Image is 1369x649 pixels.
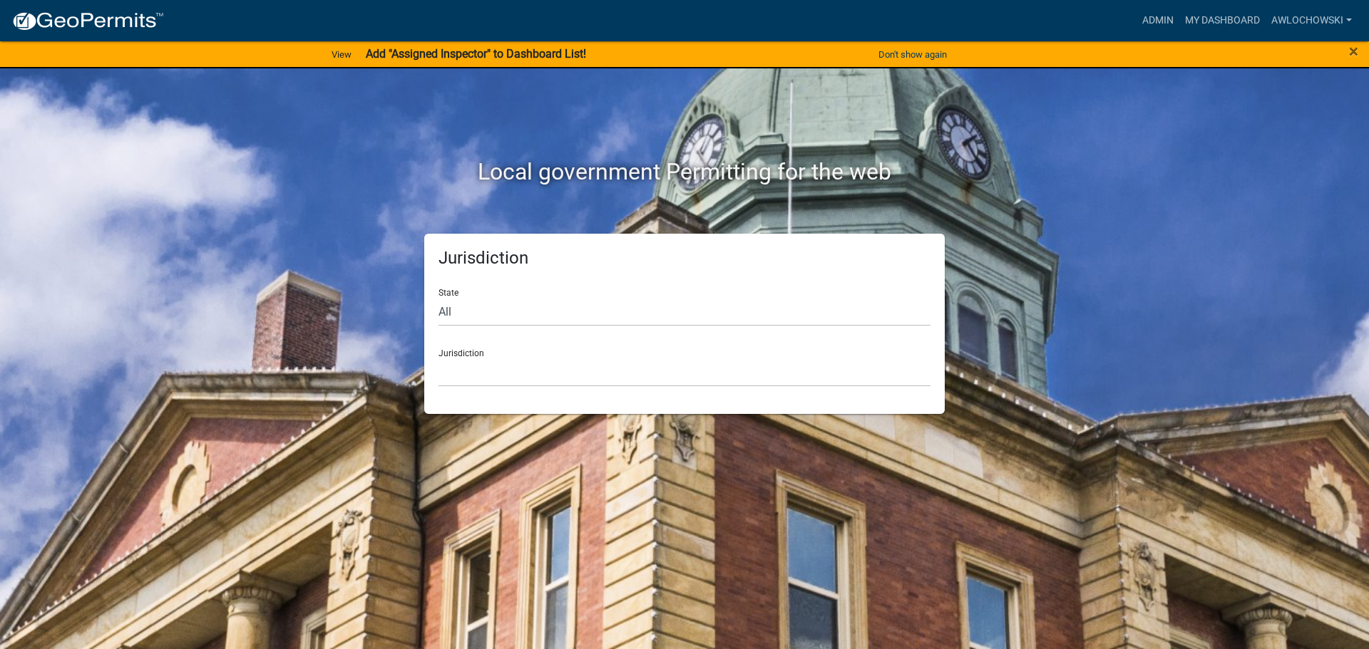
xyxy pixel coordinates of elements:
button: Close [1349,43,1358,60]
strong: Add "Assigned Inspector" to Dashboard List! [366,47,586,61]
a: My Dashboard [1179,7,1266,34]
button: Don't show again [873,43,953,66]
a: Admin [1137,7,1179,34]
a: View [326,43,357,66]
span: × [1349,41,1358,61]
h5: Jurisdiction [439,248,930,269]
h2: Local government Permitting for the web [289,158,1080,185]
a: awlochowski [1266,7,1358,34]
